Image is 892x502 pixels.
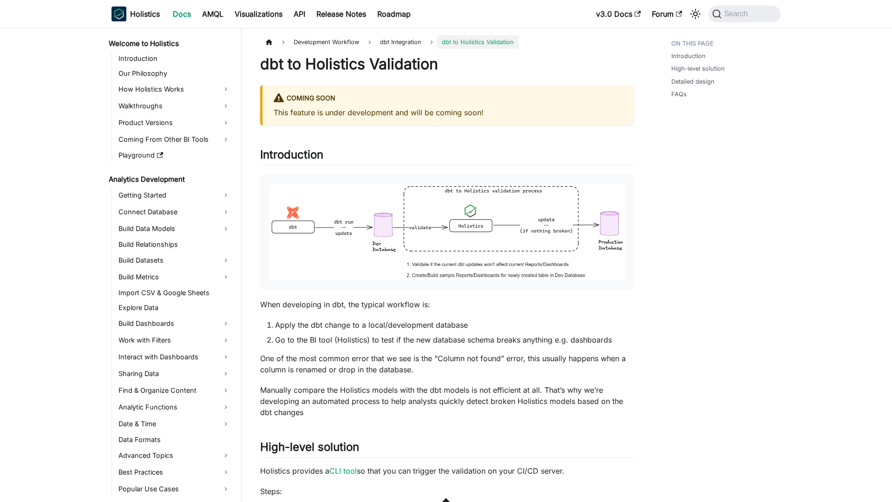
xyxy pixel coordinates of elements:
p: Manually compare the Holistics models with the dbt models is not efficient at all. That’s why we’... [260,384,634,418]
span: dbt Integration [380,39,421,46]
img: dbt-holistics-validation-intro [269,184,625,280]
img: Holistics [111,7,126,21]
a: CLI tool [329,466,357,476]
a: Best Practices [116,465,233,480]
span: Search [721,10,754,18]
a: Build Datasets [116,253,233,268]
a: Data Formats [116,433,233,446]
a: AMQL [197,7,229,21]
li: Apply the dbt change to a local/development database [275,319,634,330]
a: How Holistics Works [116,82,233,97]
a: Walkthroughs [116,99,233,113]
a: Connect Database [116,205,233,219]
a: Popular Use Cases [116,482,233,496]
a: Build Dashboards [116,316,233,331]
a: Introduction [116,52,233,65]
div: Coming Soon [274,92,623,105]
h2: High-level solution [260,440,634,458]
a: Explore Data [116,301,233,314]
a: Work with Filters [116,333,233,348]
a: Detailed design [671,77,715,86]
a: Analytics Development [106,173,233,186]
nav: Breadcrumbs [260,35,634,49]
a: dbt Integration [375,35,426,49]
a: Sharing Data [116,366,233,381]
a: Visualizations [229,7,288,21]
a: Welcome to Holistics [106,37,233,50]
a: Our Philosophy [116,67,233,80]
p: This feature is under development and will be coming soon! [274,107,623,118]
span: dbt to Holistics Validation [437,35,518,49]
a: Build Data Models [116,221,233,236]
span: Development Workflow [289,35,364,49]
a: Forum [646,7,688,21]
a: HolisticsHolisticsHolistics [111,7,160,21]
a: Analytic Functions [116,400,233,415]
a: v3.0 Docs [590,7,646,21]
button: Switch between dark and light mode (currently system mode) [688,7,703,21]
a: Release Notes [311,7,372,21]
a: Getting Started [116,188,233,203]
a: FAQs [671,90,687,99]
a: High-level solution [671,64,725,73]
p: When developing in dbt, the typical workflow is: [260,299,634,310]
a: Home page [260,35,278,49]
a: Import CSV & Google Sheets [116,286,233,299]
a: Date & Time [116,416,233,431]
a: Build Metrics [116,270,233,284]
h2: Introduction [260,148,634,165]
a: Coming From Other BI Tools [116,132,233,147]
a: Product Versions [116,115,233,130]
p: Holistics provides a so that you can trigger the validation on your CI/CD server. [260,465,634,476]
a: Playground [116,149,233,162]
nav: Docs sidebar [102,28,242,502]
a: Advanced Topics [116,448,233,463]
p: Steps: [260,486,634,497]
a: Find & Organize Content [116,383,233,398]
a: Interact with Dashboards [116,350,233,364]
a: Build Relationships [116,238,233,251]
button: Search (Command+K) [708,6,780,22]
h1: dbt to Holistics Validation [260,55,634,73]
p: One of the most common error that we see is the “Column not found” error, this usually happens wh... [260,353,634,375]
li: Go to the BI tool (Holistics) to test if the new database schema breaks anything e.g. dashboards [275,334,634,345]
a: Roadmap [372,7,416,21]
a: Introduction [671,52,706,60]
a: API [288,7,311,21]
a: Docs [167,7,197,21]
b: Holistics [130,8,160,20]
